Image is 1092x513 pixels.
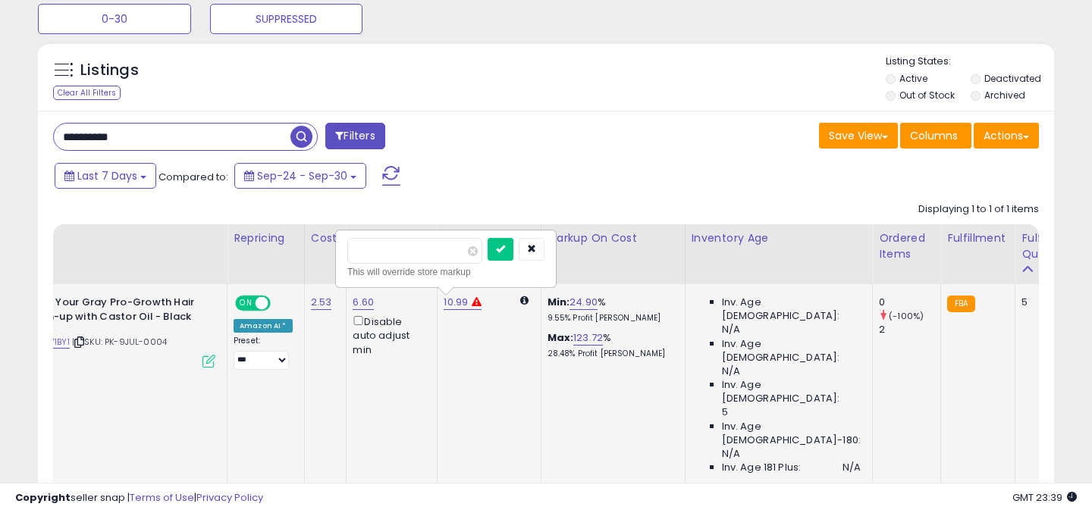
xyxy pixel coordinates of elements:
span: Last 7 Days [77,168,137,183]
small: FBA [947,296,975,312]
div: This will override store markup [347,264,544,280]
b: Min: [548,295,570,309]
small: (-100%) [889,310,924,322]
span: Inv. Age [DEMOGRAPHIC_DATA]: [722,337,861,364]
label: Deactivated [984,72,1041,85]
span: Compared to: [158,170,228,184]
div: Fulfillable Quantity [1021,230,1074,262]
span: N/A [843,461,861,474]
button: Actions [974,123,1039,149]
button: Last 7 Days [55,163,156,189]
span: OFF [268,297,293,310]
p: Listing States: [886,55,1055,69]
span: Columns [910,128,958,143]
span: Inv. Age [DEMOGRAPHIC_DATA]: [722,378,861,405]
a: 10.99 [444,295,468,310]
span: Inv. Age [DEMOGRAPHIC_DATA]: [722,296,861,323]
span: N/A [722,323,740,336]
strong: Copyright [15,490,71,505]
div: 2 [879,323,940,336]
b: Max: [548,330,574,345]
b: Cover Your Gray Pro-Growth Hair Touch-up with Castor Oil - Black [22,296,206,327]
div: Markup on Cost [548,230,679,246]
span: | SKU: PK-9JUL-0004 [72,336,167,348]
button: Save View [819,123,898,149]
a: Terms of Use [130,490,194,505]
div: Fulfillment [947,230,1009,246]
span: Inv. Age [DEMOGRAPHIC_DATA]-180: [722,420,861,447]
a: 123.72 [573,330,603,346]
span: N/A [722,364,740,378]
button: Columns [900,123,971,149]
span: ON [237,297,256,310]
th: The percentage added to the cost of goods (COGS) that forms the calculator for Min & Max prices. [541,224,685,284]
div: % [548,296,673,324]
a: 6.60 [353,295,374,310]
label: Out of Stock [899,89,955,102]
a: 24.90 [570,295,598,310]
div: Clear All Filters [53,86,121,100]
a: 2.53 [311,295,332,310]
div: Disable auto adjust min [353,313,425,357]
button: Sep-24 - Sep-30 [234,163,366,189]
div: Cost [311,230,340,246]
div: Ordered Items [879,230,934,262]
div: 0 [879,296,940,309]
div: Inventory Age [692,230,866,246]
label: Archived [984,89,1025,102]
span: Inv. Age 181 Plus: [722,461,802,474]
button: 0-30 [38,4,191,34]
div: % [548,331,673,359]
button: Filters [325,123,384,149]
div: seller snap | | [15,491,263,505]
p: 28.48% Profit [PERSON_NAME] [548,349,673,359]
span: Sep-24 - Sep-30 [257,168,347,183]
span: N/A [722,447,740,461]
label: Active [899,72,927,85]
div: Displaying 1 to 1 of 1 items [918,202,1039,217]
span: 5 [722,405,728,419]
div: Repricing [234,230,298,246]
div: Amazon AI * [234,319,293,333]
h5: Listings [80,60,139,81]
span: 2025-10-8 23:39 GMT [1012,490,1077,505]
button: SUPPRESSED [210,4,363,34]
div: 5 [1021,296,1068,309]
p: 9.55% Profit [PERSON_NAME] [548,313,673,324]
a: Privacy Policy [196,490,263,505]
div: Preset: [234,336,293,370]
